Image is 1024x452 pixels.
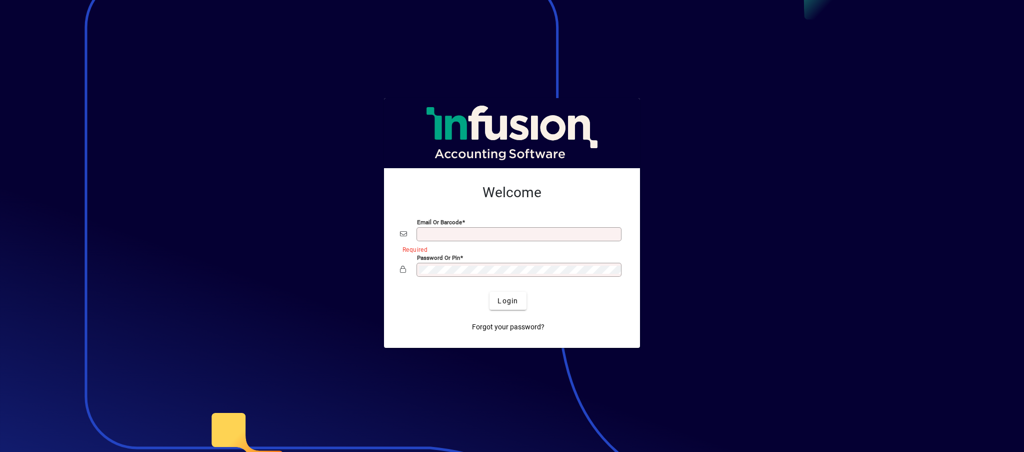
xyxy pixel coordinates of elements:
a: Forgot your password? [468,318,548,336]
button: Login [489,292,526,310]
span: Login [497,296,518,306]
mat-error: Required [402,244,616,254]
span: Forgot your password? [472,322,544,332]
mat-label: Email or Barcode [417,219,462,226]
mat-label: Password or Pin [417,254,460,261]
h2: Welcome [400,184,624,201]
